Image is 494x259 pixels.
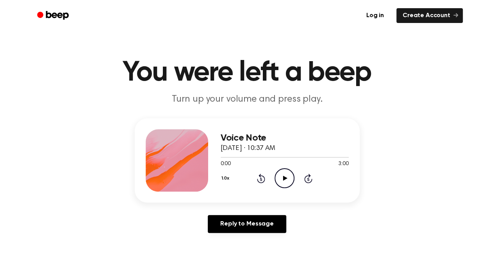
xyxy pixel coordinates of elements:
[208,215,286,233] a: Reply to Message
[396,8,463,23] a: Create Account
[32,8,76,23] a: Beep
[97,93,397,106] p: Turn up your volume and press play.
[221,145,275,152] span: [DATE] · 10:37 AM
[221,133,349,143] h3: Voice Note
[338,160,348,168] span: 3:00
[358,7,392,25] a: Log in
[221,172,232,185] button: 1.0x
[47,59,447,87] h1: You were left a beep
[221,160,231,168] span: 0:00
